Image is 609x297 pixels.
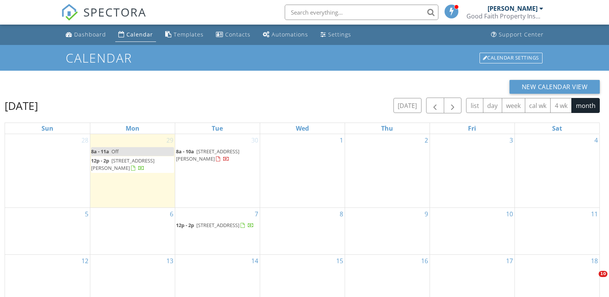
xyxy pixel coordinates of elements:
h1: Calendar [66,51,543,65]
a: Automations (Basic) [260,28,311,42]
a: 12p - 2p [STREET_ADDRESS][PERSON_NAME] [91,156,174,173]
span: Off [111,148,119,155]
a: Calendar [115,28,156,42]
a: Saturday [551,123,564,134]
a: Go to October 8, 2025 [338,208,345,220]
div: Automations [272,31,308,38]
td: Go to October 2, 2025 [345,134,430,208]
a: Go to October 16, 2025 [420,255,430,267]
a: Dashboard [63,28,109,42]
div: Calendar [126,31,153,38]
td: Go to October 8, 2025 [260,208,345,255]
span: SPECTORA [83,4,146,20]
button: day [483,98,502,113]
a: 8a - 10a [STREET_ADDRESS][PERSON_NAME] [176,148,239,162]
a: Go to October 3, 2025 [508,134,514,146]
div: Good Faith Property Inspections, LLC [466,12,543,20]
div: Support Center [499,31,544,38]
a: Friday [466,123,478,134]
a: Go to October 10, 2025 [504,208,514,220]
a: Go to October 9, 2025 [423,208,430,220]
a: Wednesday [294,123,310,134]
a: Go to October 11, 2025 [589,208,599,220]
a: Settings [317,28,354,42]
a: Go to October 18, 2025 [589,255,599,267]
a: SPECTORA [61,10,146,27]
td: Go to October 6, 2025 [90,208,175,255]
a: 12p - 2p [STREET_ADDRESS] [176,221,259,230]
button: New Calendar View [509,80,600,94]
span: 8a - 10a [176,148,194,155]
td: Go to October 4, 2025 [514,134,599,208]
a: Go to October 4, 2025 [593,134,599,146]
a: Thursday [380,123,395,134]
a: Support Center [488,28,547,42]
td: Go to October 11, 2025 [514,208,599,255]
img: The Best Home Inspection Software - Spectora [61,4,78,21]
a: Go to October 17, 2025 [504,255,514,267]
a: Go to October 6, 2025 [168,208,175,220]
button: Next month [444,98,462,113]
div: Calendar Settings [480,53,543,63]
td: Go to October 9, 2025 [345,208,430,255]
span: 12p - 2p [91,157,109,164]
td: Go to October 10, 2025 [430,208,514,255]
span: 12p - 2p [176,222,194,229]
div: Dashboard [74,31,106,38]
a: Go to September 28, 2025 [80,134,90,146]
span: [STREET_ADDRESS][PERSON_NAME] [91,157,154,171]
a: Contacts [213,28,254,42]
a: Go to October 13, 2025 [165,255,175,267]
a: Go to October 7, 2025 [253,208,260,220]
a: Go to October 15, 2025 [335,255,345,267]
input: Search everything... [285,5,438,20]
td: Go to September 28, 2025 [5,134,90,208]
a: Tuesday [210,123,224,134]
a: Templates [162,28,207,42]
button: list [466,98,483,113]
button: month [571,98,600,113]
span: 8a - 11a [91,148,109,155]
button: week [502,98,525,113]
a: Sunday [40,123,55,134]
div: Contacts [225,31,251,38]
a: Go to October 2, 2025 [423,134,430,146]
a: Go to September 30, 2025 [250,134,260,146]
td: Go to September 29, 2025 [90,134,175,208]
a: Go to October 12, 2025 [80,255,90,267]
a: 12p - 2p [STREET_ADDRESS][PERSON_NAME] [91,157,154,171]
a: 12p - 2p [STREET_ADDRESS] [176,222,254,229]
td: Go to October 5, 2025 [5,208,90,255]
td: Go to October 3, 2025 [430,134,514,208]
a: Go to October 14, 2025 [250,255,260,267]
span: 10 [599,271,607,277]
span: [STREET_ADDRESS][PERSON_NAME] [176,148,239,162]
a: Go to October 1, 2025 [338,134,345,146]
a: Go to October 5, 2025 [83,208,90,220]
a: Monday [124,123,141,134]
button: 4 wk [550,98,572,113]
div: [PERSON_NAME] [488,5,538,12]
td: Go to October 1, 2025 [260,134,345,208]
div: Templates [174,31,204,38]
div: Settings [328,31,351,38]
button: Previous month [426,98,444,113]
a: Go to September 29, 2025 [165,134,175,146]
h2: [DATE] [5,98,38,113]
a: 8a - 10a [STREET_ADDRESS][PERSON_NAME] [176,147,259,164]
iframe: Intercom live chat [583,271,601,289]
span: [STREET_ADDRESS] [196,222,239,229]
td: Go to September 30, 2025 [175,134,260,208]
a: Calendar Settings [479,52,543,64]
button: [DATE] [393,98,421,113]
td: Go to October 7, 2025 [175,208,260,255]
button: cal wk [525,98,551,113]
